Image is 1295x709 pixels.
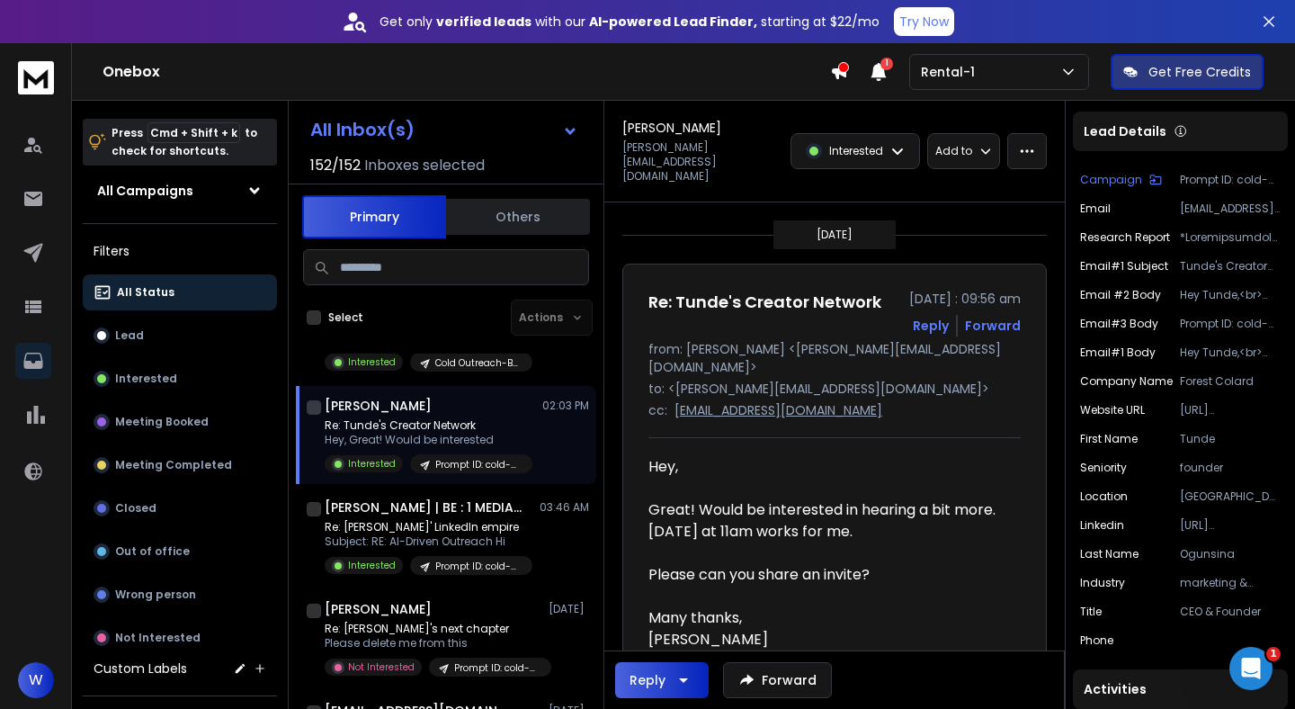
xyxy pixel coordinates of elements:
p: Campaign [1080,173,1142,187]
p: Research Report [1080,230,1170,245]
div: Activities [1073,669,1288,709]
p: Cold Outreach-B7 (12/08) [435,356,522,370]
h1: [PERSON_NAME] [325,397,432,415]
p: [DATE] : 09:56 am [909,290,1021,308]
p: Out of office [115,544,190,559]
button: All Campaigns [83,173,277,209]
p: Hey, Great! Would be interested [325,433,532,447]
button: W [18,662,54,698]
h1: All Campaigns [97,182,193,200]
p: title [1080,605,1102,619]
span: 152 / 152 [310,155,361,176]
p: Phone [1080,633,1113,648]
p: Get only with our starting at $22/mo [380,13,880,31]
p: Re: Tunde's Creator Network [325,418,532,433]
p: Re: [PERSON_NAME]' LinkedIn empire [325,520,532,534]
p: Hey Tunde,<br><br>The way you've built Forest Colard by leveraging content creators across multip... [1180,346,1281,360]
div: Great! Would be interested in hearing a bit more. [DATE] at 11am works for me. [648,499,1006,543]
img: logo [18,61,54,94]
p: Meeting Completed [115,458,232,472]
button: Not Interested [83,620,277,656]
p: [EMAIL_ADDRESS][DOMAIN_NAME] [674,401,882,419]
span: 1 [880,58,893,70]
p: [DATE] [817,228,853,242]
p: Seniority [1080,461,1127,475]
h1: [PERSON_NAME] [622,119,721,137]
p: Subject: RE: AI-Driven Outreach Hi [325,534,532,549]
p: from: [PERSON_NAME] <[PERSON_NAME][EMAIL_ADDRESS][DOMAIN_NAME]> [648,340,1021,376]
p: location [1080,489,1128,504]
p: Email#1 Subject [1080,259,1168,274]
p: CEO & Founder [1180,605,1281,619]
h1: [PERSON_NAME] | BE : 1 MEDIA ™ [325,498,522,516]
div: Reply [630,671,665,689]
p: Interested [348,355,396,369]
h1: [PERSON_NAME] [325,600,432,618]
p: [PERSON_NAME][EMAIL_ADDRESS][DOMAIN_NAME] [622,140,780,184]
p: [EMAIL_ADDRESS][DOMAIN_NAME] [1180,202,1281,216]
p: Interested [348,457,396,471]
h3: Custom Labels [94,660,187,678]
button: Try Now [894,7,954,36]
strong: AI-powered Lead Finder, [589,13,757,31]
p: Email #2 Body [1080,288,1161,302]
h3: Filters [83,238,277,264]
p: [URL][DOMAIN_NAME] [1180,403,1281,417]
button: Reply [615,662,709,698]
div: Please can you share an invite? [648,564,1006,586]
p: Lead Details [1084,122,1166,140]
p: linkedin [1080,518,1124,533]
p: Email#3 Body [1080,317,1158,331]
button: Get Free Credits [1111,54,1264,90]
p: Prompt ID: cold-ai-reply-b5 (cold outreach) [1180,317,1281,331]
span: 1 [1266,647,1281,661]
h1: All Inbox(s) [310,121,415,139]
button: Meeting Completed [83,447,277,483]
button: Closed [83,490,277,526]
p: Tunde [1180,432,1281,446]
button: Others [446,197,590,237]
p: Tunde's Creator Network [1180,259,1281,274]
p: cc: [648,401,667,419]
p: 03:46 AM [540,500,589,515]
p: to: <[PERSON_NAME][EMAIL_ADDRESS][DOMAIN_NAME]> [648,380,1021,398]
p: Meeting Booked [115,415,209,429]
p: Rental-1 [921,63,982,81]
p: Not Interested [115,631,201,645]
p: marketing & advertising [1180,576,1281,590]
strong: verified leads [436,13,531,31]
p: Not Interested [348,660,415,674]
p: Forest Colard [1180,374,1281,389]
p: Closed [115,501,156,516]
p: *Loremipsumdolor*<si>7. Ametconsect: Adipiscingel Seddo'e temporinci utlabo etd magnaa en Admini ... [1180,230,1281,245]
p: Get Free Credits [1148,63,1251,81]
p: Prompt ID: cold-ai-reply-b6 (cold outreach) (11/08) [454,661,540,675]
button: Interested [83,361,277,397]
p: All Status [117,285,174,300]
button: Campaign [1080,173,1162,187]
p: [URL][DOMAIN_NAME] [1180,518,1281,533]
p: First Name [1080,432,1138,446]
p: Last Name [1080,547,1139,561]
p: Try Now [899,13,949,31]
div: Hey, [648,456,1006,651]
p: founder [1180,461,1281,475]
button: Lead [83,318,277,354]
p: Interested [115,372,177,386]
p: Hey Tunde,<br><br>Just following up 🙂<br><br>The AI Audit often identifies ways to scale faster a... [1180,288,1281,302]
button: Wrong person [83,577,277,613]
div: Forward [965,317,1021,335]
p: Company Name [1080,374,1173,389]
p: Prompt ID: cold-ai-reply-b7 (cold outreach) (11/08) [435,560,522,573]
p: industry [1080,576,1125,590]
p: [DATE] [549,602,589,616]
p: Press to check for shortcuts. [112,124,257,160]
p: Please delete me from this [325,636,540,651]
p: Re: [PERSON_NAME]'s next chapter [325,622,540,636]
p: Website URL [1080,403,1145,417]
span: Cmd + Shift + k [147,122,240,143]
div: Many thanks, [PERSON_NAME] [648,607,1006,651]
button: All Inbox(s) [296,112,593,148]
